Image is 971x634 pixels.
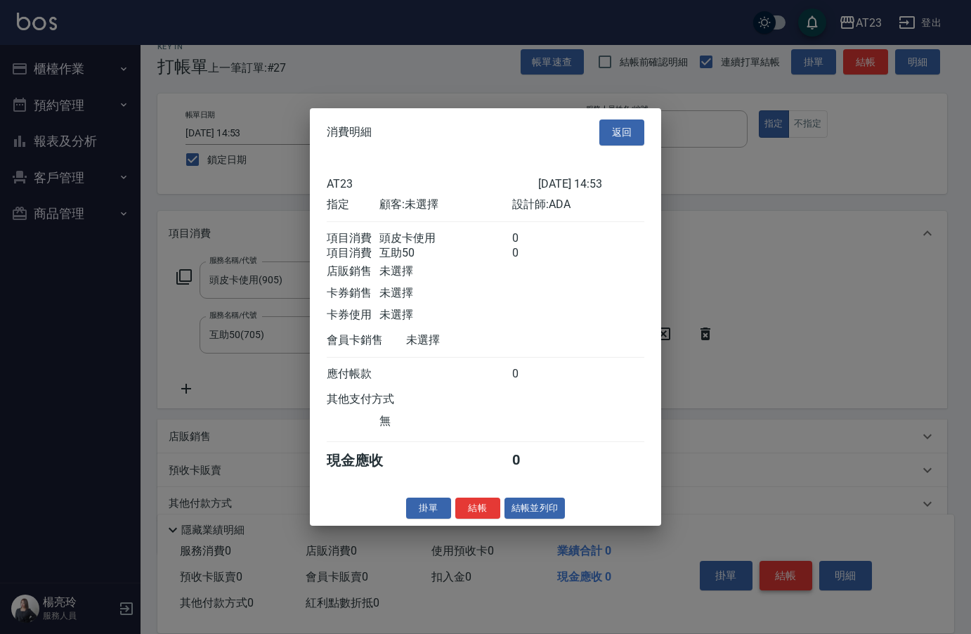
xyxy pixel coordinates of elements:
span: 消費明細 [327,125,372,139]
div: 項目消費 [327,245,379,260]
div: 0 [512,231,565,245]
div: 項目消費 [327,231,379,245]
div: 無 [379,413,511,428]
div: 未選擇 [379,264,511,278]
div: 設計師: ADA [512,197,644,212]
div: 會員卡銷售 [327,332,406,347]
div: 店販銷售 [327,264,379,278]
div: 互助50 [379,245,511,260]
div: 其他支付方式 [327,392,433,406]
div: 未選擇 [379,307,511,322]
div: 卡券使用 [327,307,379,322]
div: 顧客: 未選擇 [379,197,511,212]
div: 0 [512,451,565,470]
button: 返回 [599,119,644,145]
div: 應付帳款 [327,366,379,381]
button: 掛單 [406,497,451,519]
div: 0 [512,245,565,260]
div: 指定 [327,197,379,212]
div: [DATE] 14:53 [538,176,644,190]
button: 結帳 [455,497,500,519]
div: 0 [512,366,565,381]
div: AT23 [327,176,538,190]
div: 頭皮卡使用 [379,231,511,245]
div: 未選擇 [406,332,538,347]
button: 結帳並列印 [504,497,566,519]
div: 卡券銷售 [327,285,379,300]
div: 未選擇 [379,285,511,300]
div: 現金應收 [327,451,406,470]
